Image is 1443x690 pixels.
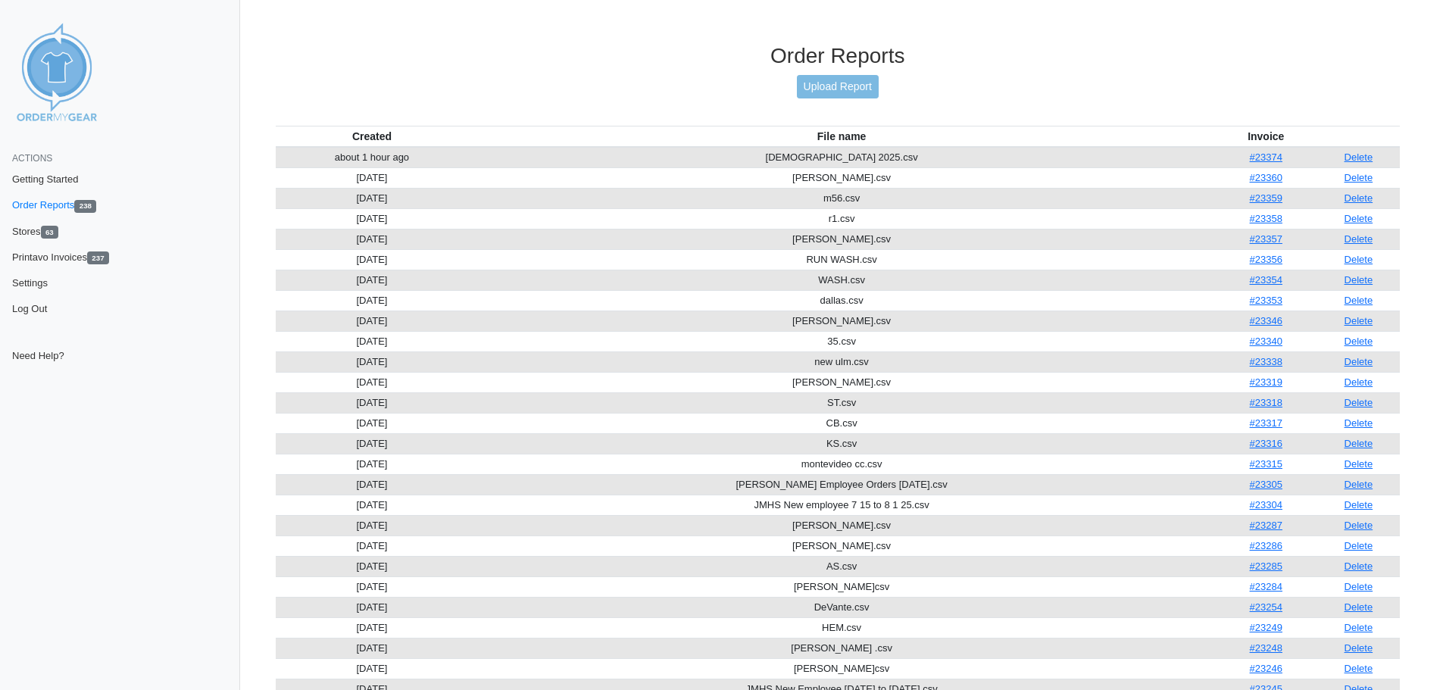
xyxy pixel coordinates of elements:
td: [PERSON_NAME] Employee Orders [DATE].csv [468,474,1214,495]
td: HEM.csv [468,617,1214,638]
td: new ulm.csv [468,351,1214,372]
a: Delete [1345,336,1373,347]
a: Delete [1345,172,1373,183]
td: [DATE] [276,392,469,413]
a: #23360 [1250,172,1282,183]
td: [PERSON_NAME]csv [468,576,1214,597]
td: DeVante.csv [468,597,1214,617]
span: 238 [74,200,96,213]
a: #23248 [1250,642,1282,654]
a: Delete [1345,540,1373,551]
td: [DEMOGRAPHIC_DATA] 2025.csv [468,147,1214,168]
a: Delete [1345,601,1373,613]
th: Created [276,126,469,147]
a: Delete [1345,192,1373,204]
td: [DATE] [276,290,469,311]
td: [DATE] [276,597,469,617]
a: Delete [1345,213,1373,224]
td: [DATE] [276,188,469,208]
a: Delete [1345,520,1373,531]
a: #23254 [1250,601,1282,613]
td: [DATE] [276,433,469,454]
a: Delete [1345,397,1373,408]
td: [PERSON_NAME].csv [468,515,1214,535]
a: Delete [1345,315,1373,326]
td: [PERSON_NAME].csv [468,372,1214,392]
a: Delete [1345,642,1373,654]
a: #23338 [1250,356,1282,367]
td: about 1 hour ago [276,147,469,168]
a: #23358 [1250,213,1282,224]
td: CB.csv [468,413,1214,433]
td: [PERSON_NAME] .csv [468,638,1214,658]
a: #23316 [1250,438,1282,449]
td: [DATE] [276,556,469,576]
td: [PERSON_NAME]csv [468,658,1214,679]
h3: Order Reports [276,43,1401,69]
a: #23287 [1250,520,1282,531]
td: [DATE] [276,454,469,474]
td: [DATE] [276,576,469,597]
td: [PERSON_NAME].csv [468,311,1214,331]
a: #23319 [1250,376,1282,388]
a: Delete [1345,499,1373,510]
td: [DATE] [276,311,469,331]
td: [DATE] [276,515,469,535]
a: #23304 [1250,499,1282,510]
a: Delete [1345,581,1373,592]
td: AS.csv [468,556,1214,576]
td: [DATE] [276,331,469,351]
td: [DATE] [276,495,469,515]
a: #23359 [1250,192,1282,204]
a: #23305 [1250,479,1282,490]
td: m56.csv [468,188,1214,208]
td: montevideo cc.csv [468,454,1214,474]
td: KS.csv [468,433,1214,454]
td: [DATE] [276,638,469,658]
th: Invoice [1215,126,1317,147]
a: #23318 [1250,397,1282,408]
span: 63 [41,226,59,239]
a: #23285 [1250,560,1282,572]
td: RUN WASH.csv [468,249,1214,270]
td: [DATE] [276,474,469,495]
a: #23317 [1250,417,1282,429]
td: WASH.csv [468,270,1214,290]
a: Delete [1345,233,1373,245]
a: #23374 [1250,151,1282,163]
a: #23356 [1250,254,1282,265]
a: Delete [1345,479,1373,490]
td: [DATE] [276,372,469,392]
a: #23357 [1250,233,1282,245]
td: [PERSON_NAME].csv [468,535,1214,556]
td: r1.csv [468,208,1214,229]
td: [DATE] [276,167,469,188]
td: [DATE] [276,229,469,249]
a: #23315 [1250,458,1282,470]
td: JMHS New employee 7 15 to 8 1 25.csv [468,495,1214,515]
td: [DATE] [276,413,469,433]
a: #23346 [1250,315,1282,326]
a: Upload Report [797,75,879,98]
td: [DATE] [276,351,469,372]
td: [PERSON_NAME].csv [468,229,1214,249]
td: ST.csv [468,392,1214,413]
td: [DATE] [276,658,469,679]
td: [DATE] [276,208,469,229]
a: Delete [1345,254,1373,265]
a: Delete [1345,663,1373,674]
a: Delete [1345,458,1373,470]
td: [DATE] [276,249,469,270]
a: Delete [1345,151,1373,163]
td: [DATE] [276,617,469,638]
a: #23353 [1250,295,1282,306]
a: #23246 [1250,663,1282,674]
a: #23340 [1250,336,1282,347]
a: #23286 [1250,540,1282,551]
a: Delete [1345,560,1373,572]
a: Delete [1345,295,1373,306]
td: [PERSON_NAME].csv [468,167,1214,188]
a: #23354 [1250,274,1282,286]
a: Delete [1345,376,1373,388]
a: Delete [1345,438,1373,449]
